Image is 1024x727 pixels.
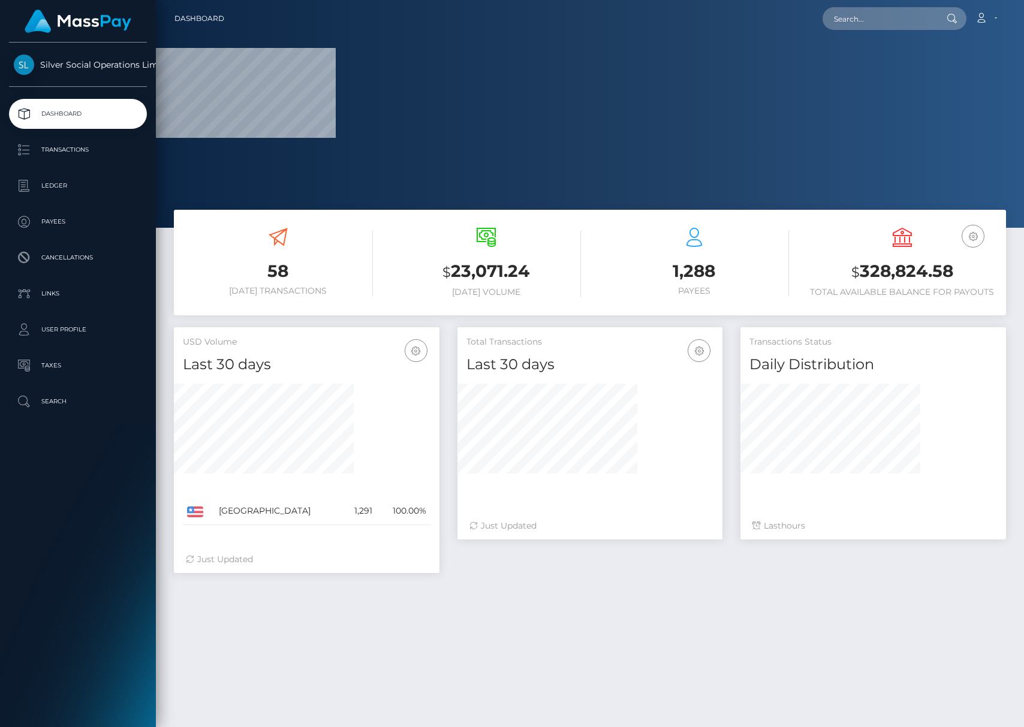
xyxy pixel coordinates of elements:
[752,520,994,532] div: Last hours
[9,59,147,70] span: Silver Social Operations Limited
[215,497,343,525] td: [GEOGRAPHIC_DATA]
[343,497,377,525] td: 1,291
[9,207,147,237] a: Payees
[391,260,581,284] h3: 23,071.24
[183,354,430,375] h4: Last 30 days
[14,285,142,303] p: Links
[186,553,427,566] div: Just Updated
[14,321,142,339] p: User Profile
[25,10,131,33] img: MassPay Logo
[599,286,789,296] h6: Payees
[14,141,142,159] p: Transactions
[9,135,147,165] a: Transactions
[14,393,142,411] p: Search
[14,105,142,123] p: Dashboard
[377,497,430,525] td: 100.00%
[14,213,142,231] p: Payees
[9,99,147,129] a: Dashboard
[851,264,860,280] small: $
[823,7,935,30] input: Search...
[466,336,714,348] h5: Total Transactions
[749,336,997,348] h5: Transactions Status
[9,171,147,201] a: Ledger
[183,260,373,283] h3: 58
[14,249,142,267] p: Cancellations
[391,287,581,297] h6: [DATE] Volume
[9,387,147,417] a: Search
[183,336,430,348] h5: USD Volume
[9,351,147,381] a: Taxes
[807,287,997,297] h6: Total Available Balance for Payouts
[9,315,147,345] a: User Profile
[749,354,997,375] h4: Daily Distribution
[466,354,714,375] h4: Last 30 days
[9,279,147,309] a: Links
[9,243,147,273] a: Cancellations
[807,260,997,284] h3: 328,824.58
[599,260,789,283] h3: 1,288
[469,520,711,532] div: Just Updated
[183,286,373,296] h6: [DATE] Transactions
[442,264,451,280] small: $
[187,506,203,517] img: US.png
[14,357,142,375] p: Taxes
[14,55,34,75] img: Silver Social Operations Limited
[14,177,142,195] p: Ledger
[174,6,224,31] a: Dashboard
